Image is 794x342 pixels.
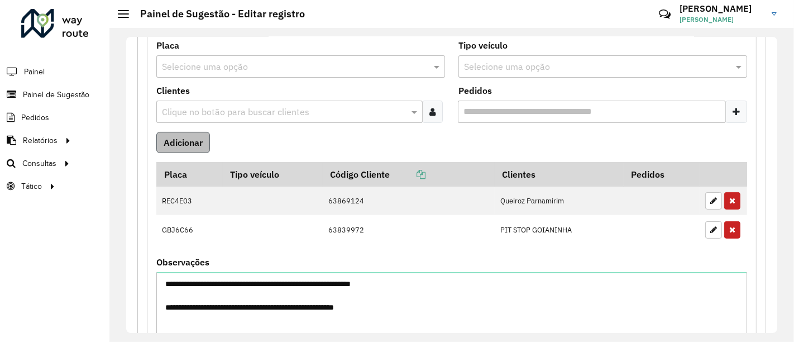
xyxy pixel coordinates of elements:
td: Queiroz Parnamirim [495,186,624,215]
span: Pedidos [21,112,49,123]
label: Pedidos [458,84,492,97]
a: Contato Rápido [653,2,677,26]
a: Copiar [390,169,425,180]
th: Código Cliente [323,162,495,186]
td: PIT STOP GOIANINHA [495,215,624,244]
label: Observações [156,255,209,269]
th: Tipo veículo [223,162,323,186]
th: Placa [156,162,223,186]
label: Tipo veículo [458,39,508,52]
td: 63869124 [323,186,495,215]
td: GBJ6C66 [156,215,223,244]
h3: [PERSON_NAME] [680,3,763,14]
span: [PERSON_NAME] [680,15,763,25]
td: 63839972 [323,215,495,244]
th: Pedidos [624,162,700,186]
span: Consultas [22,158,56,169]
span: Painel [24,66,45,78]
span: Tático [21,180,42,192]
th: Clientes [495,162,624,186]
button: Adicionar [156,132,210,153]
label: Placa [156,39,179,52]
td: REC4E03 [156,186,223,215]
h2: Painel de Sugestão - Editar registro [129,8,305,20]
span: Painel de Sugestão [23,89,89,101]
label: Clientes [156,84,190,97]
span: Relatórios [23,135,58,146]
